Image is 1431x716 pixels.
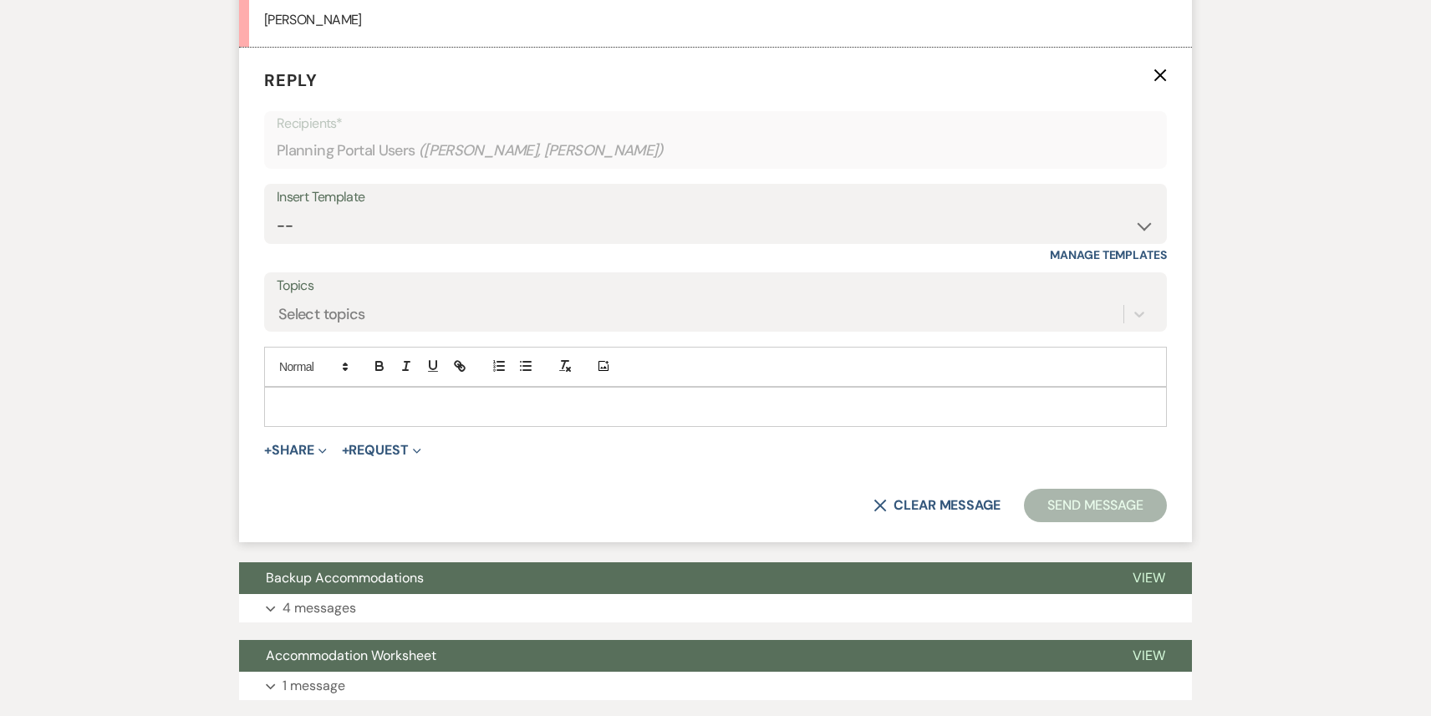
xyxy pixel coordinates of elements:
div: Planning Portal Users [277,135,1154,167]
span: ( [PERSON_NAME], [PERSON_NAME] ) [419,140,665,162]
span: Reply [264,69,318,91]
span: + [342,444,349,457]
span: Backup Accommodations [266,569,424,587]
button: 1 message [239,672,1192,700]
span: Accommodation Worksheet [266,647,436,664]
button: Share [264,444,327,457]
span: View [1133,569,1165,587]
a: Manage Templates [1050,247,1167,262]
p: Recipients* [277,113,1154,135]
div: Insert Template [277,185,1154,210]
button: Accommodation Worksheet [239,640,1106,672]
button: View [1106,640,1192,672]
button: Clear message [873,499,1001,512]
button: 4 messages [239,594,1192,622]
button: Request [342,444,421,457]
div: Select topics [278,302,365,325]
span: + [264,444,272,457]
button: Backup Accommodations [239,562,1106,594]
p: 1 message [283,675,345,697]
button: Send Message [1024,489,1167,522]
span: View [1133,647,1165,664]
button: View [1106,562,1192,594]
p: 4 messages [283,597,356,619]
label: Topics [277,274,1154,298]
